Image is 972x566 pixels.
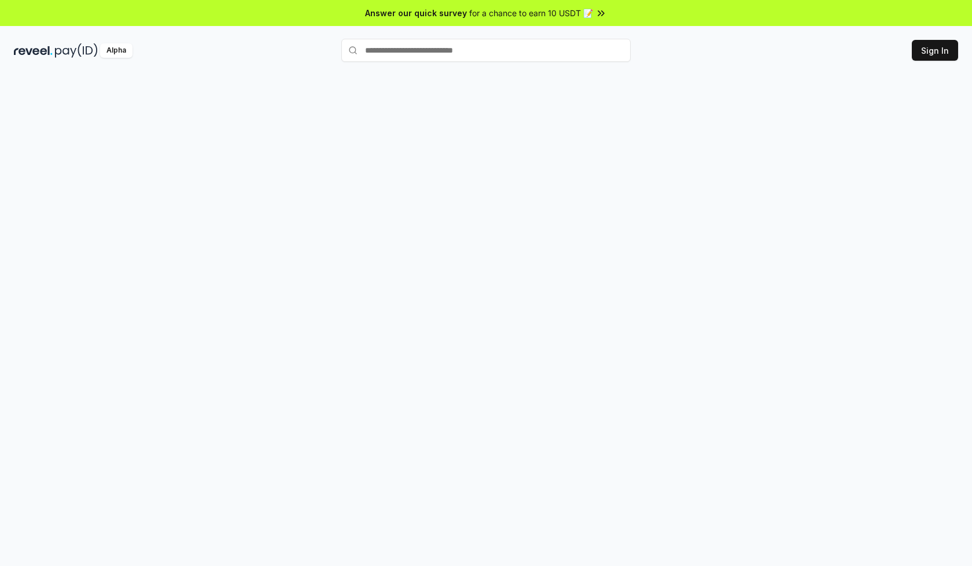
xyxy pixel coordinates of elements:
[100,43,132,58] div: Alpha
[14,43,53,58] img: reveel_dark
[912,40,958,61] button: Sign In
[365,7,467,19] span: Answer our quick survey
[469,7,593,19] span: for a chance to earn 10 USDT 📝
[55,43,98,58] img: pay_id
